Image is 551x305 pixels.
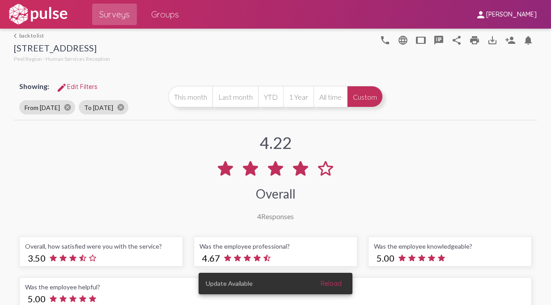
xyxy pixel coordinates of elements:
[92,4,137,25] a: Surveys
[448,31,466,49] button: Share
[19,100,75,114] mat-chip: From [DATE]
[25,283,526,291] div: Was the employee helpful?
[258,86,283,107] button: YTD
[56,82,67,93] mat-icon: Edit Filters
[257,212,261,220] span: 4
[64,103,72,111] mat-icon: cancel
[28,253,46,263] span: 3.50
[321,280,342,288] span: Reload
[486,11,537,19] span: [PERSON_NAME]
[412,31,430,49] button: tablet
[79,100,128,114] mat-chip: To [DATE]
[151,6,179,22] span: Groups
[466,31,483,49] a: print
[117,103,125,111] mat-icon: cancel
[212,86,258,107] button: Last month
[99,6,130,22] span: Surveys
[28,293,46,304] span: 5.00
[14,32,110,39] a: back to list
[347,86,383,107] button: Custom
[394,31,412,49] button: language
[433,35,444,46] mat-icon: speaker_notes
[7,3,69,25] img: white-logo.svg
[451,35,462,46] mat-icon: Share
[199,242,352,250] div: Was the employee professional?
[469,35,480,46] mat-icon: print
[14,42,110,55] div: [STREET_ADDRESS]
[523,35,534,46] mat-icon: Bell
[314,275,349,292] button: Reload
[144,4,186,25] a: Groups
[56,83,97,91] span: Edit Filters
[377,253,394,263] span: 5.00
[505,35,516,46] mat-icon: Person
[519,31,537,49] button: Bell
[415,35,426,46] mat-icon: tablet
[168,86,212,107] button: This month
[475,9,486,20] mat-icon: person
[398,35,408,46] mat-icon: language
[25,242,177,250] div: Overall, how satisfied were you with the service?
[468,6,544,22] button: [PERSON_NAME]
[14,55,110,62] span: Peel Region - Human Services Reception
[202,253,220,263] span: 4.67
[49,79,105,95] button: Edit FiltersEdit Filters
[283,86,314,107] button: 1 Year
[260,133,292,152] div: 4.22
[19,82,49,90] span: Showing:
[314,86,347,107] button: All time
[14,33,19,38] mat-icon: arrow_back_ios
[257,212,294,220] div: Responses
[376,31,394,49] button: language
[374,242,526,250] div: Was the employee knowledgeable?
[501,31,519,49] button: Person
[380,35,390,46] mat-icon: language
[483,31,501,49] button: Download
[430,31,448,49] button: speaker_notes
[256,186,296,201] div: Overall
[206,279,253,288] span: Update Available
[487,35,498,46] mat-icon: Download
